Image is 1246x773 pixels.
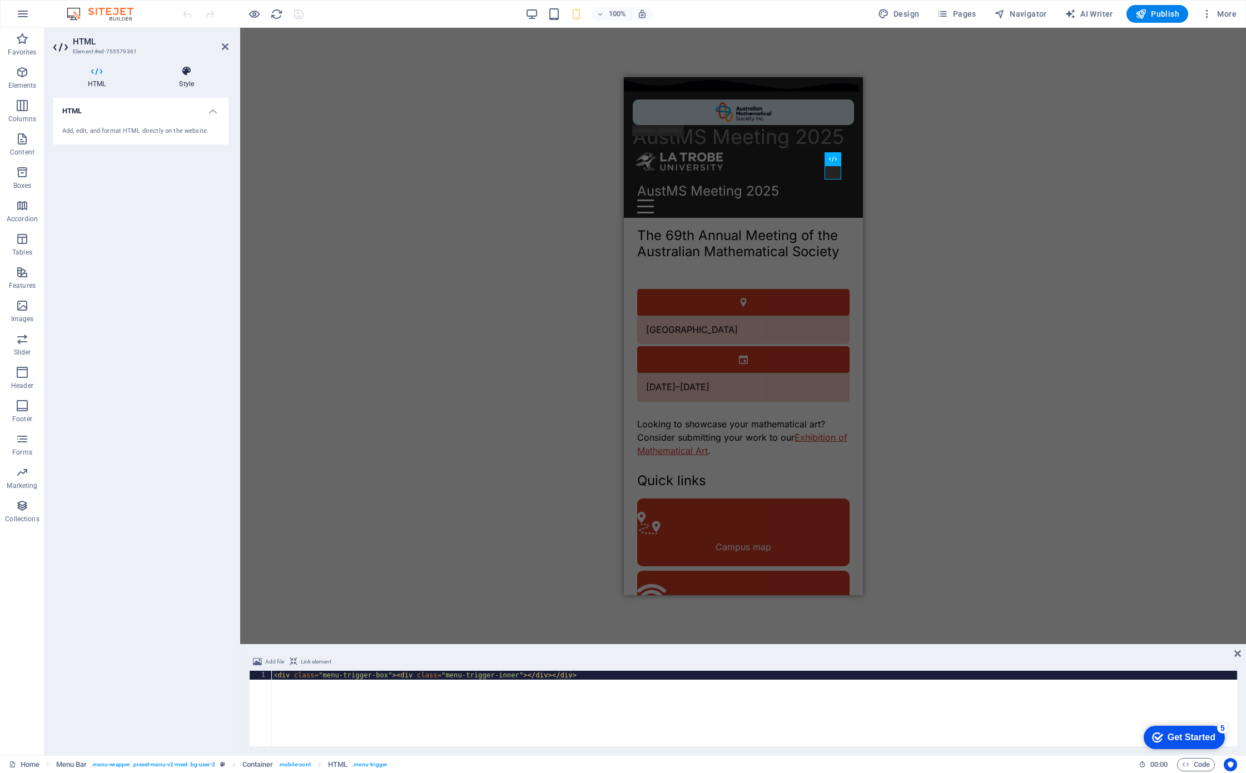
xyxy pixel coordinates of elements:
span: Add file [265,655,284,669]
button: reload [270,7,283,21]
h6: Session time [1139,758,1168,771]
span: Link element [301,655,331,669]
p: Marketing [7,481,37,490]
nav: breadcrumb [56,758,388,771]
span: Publish [1135,8,1179,19]
span: 00 00 [1150,758,1168,771]
button: Add file [251,655,286,669]
div: 5 [82,2,93,13]
p: Content [10,148,34,157]
button: Navigator [990,5,1051,23]
button: More [1197,5,1241,23]
div: Design (Ctrl+Alt+Y) [873,5,924,23]
p: Collections [5,515,39,523]
button: Publish [1126,5,1188,23]
div: 1 [250,671,272,680]
span: Click to select. Double-click to edit [328,758,348,771]
a: Click to cancel selection. Double-click to open Pages [9,758,39,771]
p: Accordion [7,215,38,223]
span: : [1158,760,1160,769]
p: Boxes [13,181,32,190]
p: Elements [8,81,37,90]
button: AI Writer [1060,5,1118,23]
h4: HTML [53,66,145,89]
img: Editor Logo [64,7,147,21]
span: Pages [937,8,976,19]
a: Campus map [13,417,226,493]
span: . mobile-cont [278,758,311,771]
button: Click here to leave preview mode and continue editing [247,7,261,21]
button: Usercentrics [1224,758,1237,771]
p: Tables [12,248,32,257]
span: Click to select. Double-click to edit [242,758,274,771]
span: . menu-trigger [352,758,388,771]
i: Reload page [270,8,283,21]
p: Footer [12,415,32,423]
p: Favorites [8,48,36,57]
p: Columns [8,114,36,123]
button: Pages [932,5,980,23]
i: This element is a customizable preset [220,761,225,767]
p: Images [11,315,34,323]
span: Design [878,8,920,19]
div: Add, edit, and format HTML directly on the website. [62,127,220,136]
h4: HTML [53,98,229,118]
p: Header [11,381,33,390]
h4: Style [145,66,229,89]
button: Link element [288,655,333,669]
button: Code [1177,758,1215,771]
h6: 100% [608,7,626,21]
i: On resize automatically adjust zoom level to fit chosen device. [637,9,647,19]
p: Forms [12,448,32,457]
button: Design [873,5,924,23]
div: Get Started [33,12,81,22]
p: Slider [14,348,31,357]
h3: Element #ed-755579361 [73,47,206,57]
span: . menu-wrapper .preset-menu-v2-meet .bg-user-2 [91,758,215,771]
div: Get Started 5 items remaining, 0% complete [9,6,90,29]
span: AI Writer [1065,8,1113,19]
span: More [1202,8,1237,19]
p: Features [9,281,36,290]
span: Click to select. Double-click to edit [56,758,87,771]
button: 100% [592,7,631,21]
span: Code [1182,758,1210,771]
h2: HTML [73,37,229,47]
span: Navigator [994,8,1047,19]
